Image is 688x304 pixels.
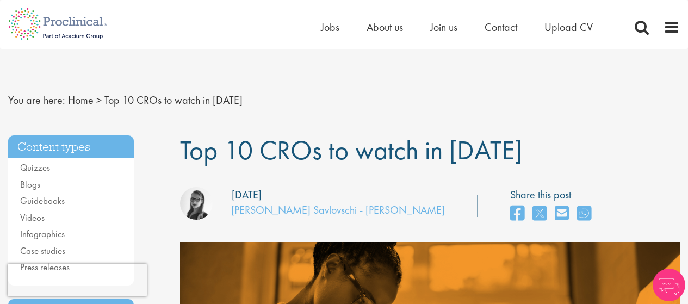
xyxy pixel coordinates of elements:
a: share on email [555,202,569,226]
a: Infographics [20,228,65,240]
img: Chatbot [653,269,685,301]
a: Upload CV [544,20,593,34]
span: You are here: [8,93,65,107]
span: > [96,93,102,107]
div: [DATE] [232,187,262,203]
a: share on facebook [510,202,524,226]
img: Theodora Savlovschi - Wicks [180,187,213,220]
a: Videos [20,212,45,224]
span: Top 10 CROs to watch in [DATE] [104,93,243,107]
a: share on whats app [577,202,591,226]
a: breadcrumb link [68,93,94,107]
label: Share this post [510,187,597,203]
a: [PERSON_NAME] Savlovschi - [PERSON_NAME] [231,203,445,217]
span: Top 10 CROs to watch in [DATE] [180,133,522,167]
a: Contact [485,20,517,34]
a: share on twitter [532,202,547,226]
a: Case studies [20,245,65,257]
a: Blogs [20,178,40,190]
h3: Content types [8,135,134,159]
a: Join us [430,20,457,34]
a: Press releases [20,261,70,273]
a: Quizzes [20,162,50,173]
a: Guidebooks [20,195,65,207]
a: About us [367,20,403,34]
iframe: reCAPTCHA [8,264,147,296]
a: Jobs [321,20,339,34]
